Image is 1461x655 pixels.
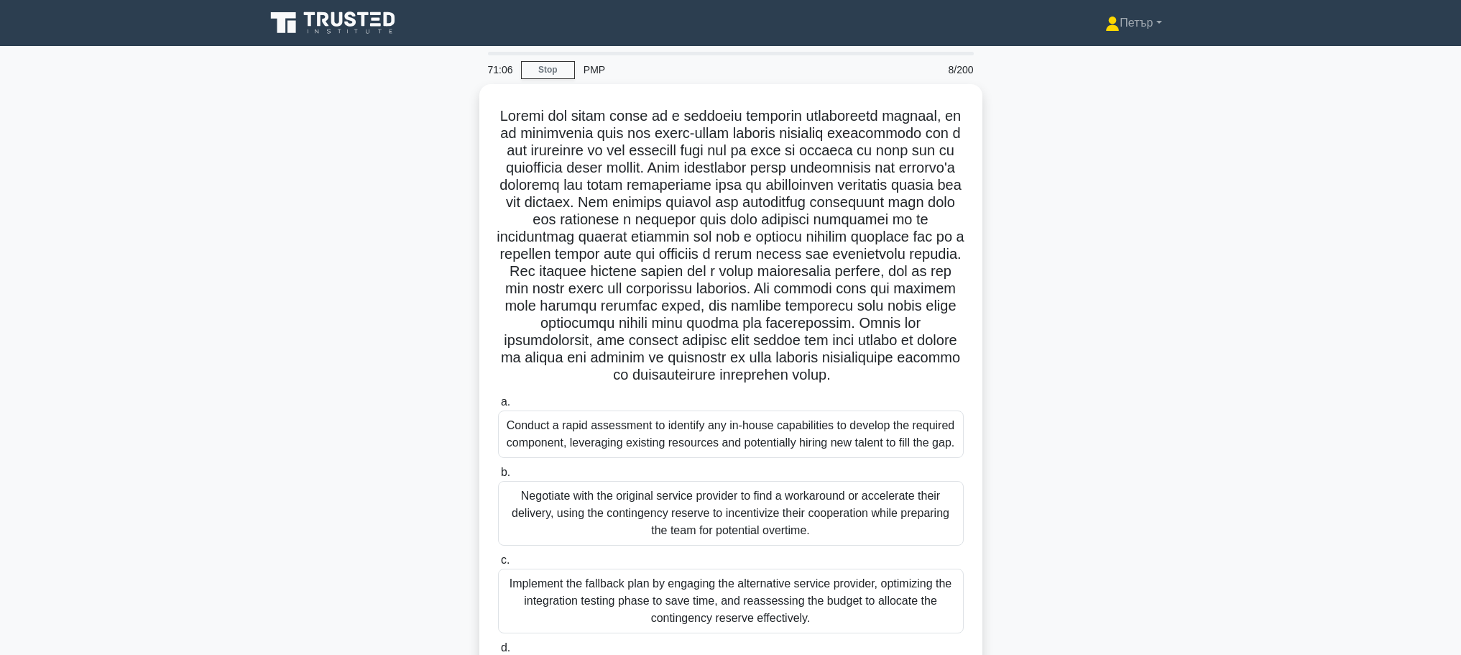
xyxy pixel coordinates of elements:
div: 8/200 [898,55,982,84]
a: Петър [1071,9,1196,37]
div: Negotiate with the original service provider to find a workaround or accelerate their delivery, u... [498,481,964,546]
a: Stop [521,61,575,79]
div: Implement the fallback plan by engaging the alternative service provider, optimizing the integrat... [498,569,964,633]
span: b. [501,466,510,478]
h5: Loremi dol sitam conse ad e seddoeiu temporin utlaboreetd magnaal, en ad minimvenia quis nos exer... [497,107,965,385]
span: d. [501,641,510,654]
span: c. [501,554,510,566]
div: PMP [575,55,773,84]
div: Conduct a rapid assessment to identify any in-house capabilities to develop the required componen... [498,411,964,458]
span: a. [501,395,510,408]
div: 71:06 [479,55,521,84]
